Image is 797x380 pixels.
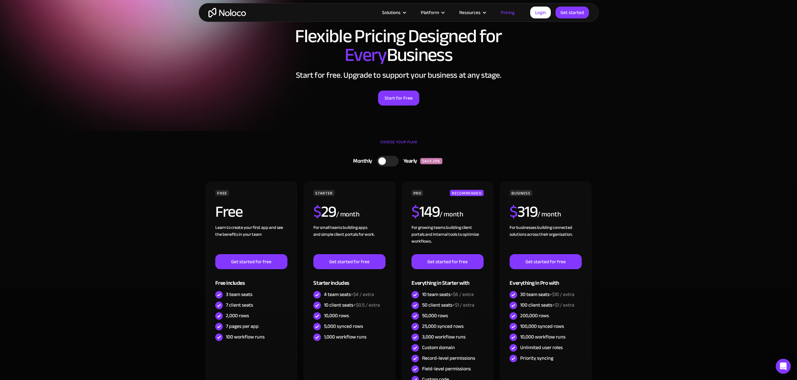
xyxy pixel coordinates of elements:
[422,355,475,362] div: Record-level permissions
[510,254,581,269] a: Get started for free
[555,7,589,18] a: Get started
[422,365,471,372] div: Field-level permissions
[313,197,321,226] span: $
[520,302,574,308] div: 100 client seats
[374,8,413,17] div: Solutions
[324,302,380,308] div: 10 client seats
[520,312,549,319] div: 200,000 rows
[226,312,249,319] div: 2,000 rows
[336,210,360,220] div: / month
[324,291,374,298] div: 4 team seats
[451,290,474,299] span: +$6 / extra
[411,190,423,196] div: PRO
[411,224,483,254] div: For growing teams building client portals and internal tools to optimize workflows.
[382,8,401,17] div: Solutions
[324,333,366,340] div: 1,000 workflow runs
[422,333,466,340] div: 3,000 workflow runs
[378,91,419,106] a: Start for Free
[205,71,592,80] h2: Start for free. Upgrade to support your business at any stage.
[353,300,380,310] span: +$0.5 / extra
[422,291,474,298] div: 10 team seats
[510,197,517,226] span: $
[421,8,439,17] div: Platform
[520,355,553,362] div: Priority syncing
[510,204,537,220] h2: 319
[313,224,385,254] div: For small teams building apps and simple client portals for work. ‍
[422,323,464,330] div: 25,000 synced rows
[510,190,532,196] div: BUSINESS
[440,210,463,220] div: / month
[351,290,374,299] span: +$4 / extra
[411,204,440,220] h2: 149
[313,269,385,289] div: Starter includes
[520,323,564,330] div: 100,000 synced rows
[215,204,242,220] h2: Free
[215,269,287,289] div: Free includes
[226,302,253,308] div: 7 client seats
[226,323,259,330] div: 7 pages per app
[520,333,565,340] div: 10,000 workflow runs
[413,8,451,17] div: Platform
[510,269,581,289] div: Everything in Pro with
[313,204,336,220] h2: 29
[205,27,592,64] h1: Flexible Pricing Designed for Business
[776,359,791,374] div: Open Intercom Messenger
[215,224,287,254] div: Learn to create your first app and see the benefits in your team ‍
[345,37,387,72] span: Every
[215,254,287,269] a: Get started for free
[451,8,493,17] div: Resources
[510,224,581,254] div: For businesses building connected solutions across their organization. ‍
[422,302,474,308] div: 50 client seats
[399,156,420,166] div: Yearly
[345,156,377,166] div: Monthly
[324,323,363,330] div: 5,000 synced rows
[520,291,574,298] div: 30 team seats
[313,190,334,196] div: STARTER
[411,269,483,289] div: Everything in Starter with
[411,197,419,226] span: $
[422,344,455,351] div: Custom domain
[215,190,229,196] div: FREE
[452,300,474,310] span: +$1 / extra
[208,8,246,17] a: home
[552,300,574,310] span: +$1 / extra
[520,344,563,351] div: Unlimited user roles
[313,254,385,269] a: Get started for free
[450,190,483,196] div: RECOMMENDED
[226,291,252,298] div: 3 team seats
[205,137,592,153] div: CHOOSE YOUR PLAN
[420,158,442,164] div: SAVE 20%
[493,8,522,17] a: Pricing
[537,210,561,220] div: / month
[324,312,349,319] div: 10,000 rows
[411,254,483,269] a: Get started for free
[226,333,265,340] div: 100 workflow runs
[550,290,574,299] span: +$10 / extra
[530,7,551,18] a: Login
[422,312,448,319] div: 50,000 rows
[459,8,481,17] div: Resources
